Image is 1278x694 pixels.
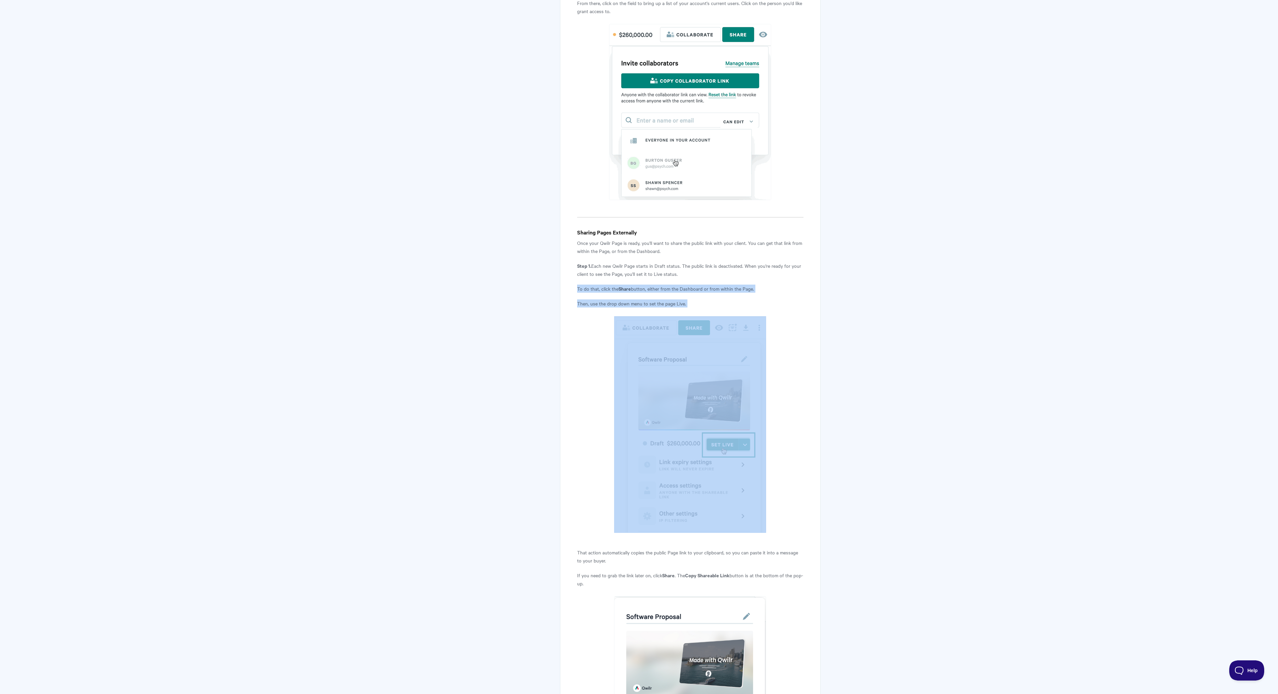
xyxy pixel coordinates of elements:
[618,285,631,292] strong: Share
[577,571,803,587] p: If you need to grab the link later on, click . The button is at the bottom of the pop-up.
[577,285,803,293] p: To do that, click the button, either from the Dashboard or from within the Page.
[577,239,803,255] p: Once your Qwilr Page is ready, you'll want to share the public link with your client. You can get...
[1229,660,1265,681] iframe: Toggle Customer Support
[685,572,729,579] strong: Copy Shareable Link
[577,262,591,269] strong: Step 1.
[577,548,803,564] p: That action automatically copies the public Page link to your clipboard, so you can paste it into...
[577,228,803,236] h4: Sharing Pages Externally
[577,299,803,307] p: Then, use the drop down menu to set the page Live.
[662,572,675,579] strong: Share
[577,262,803,278] p: Each new Qwilr Page starts in Draft status. The public link is deactivated. When you're ready for...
